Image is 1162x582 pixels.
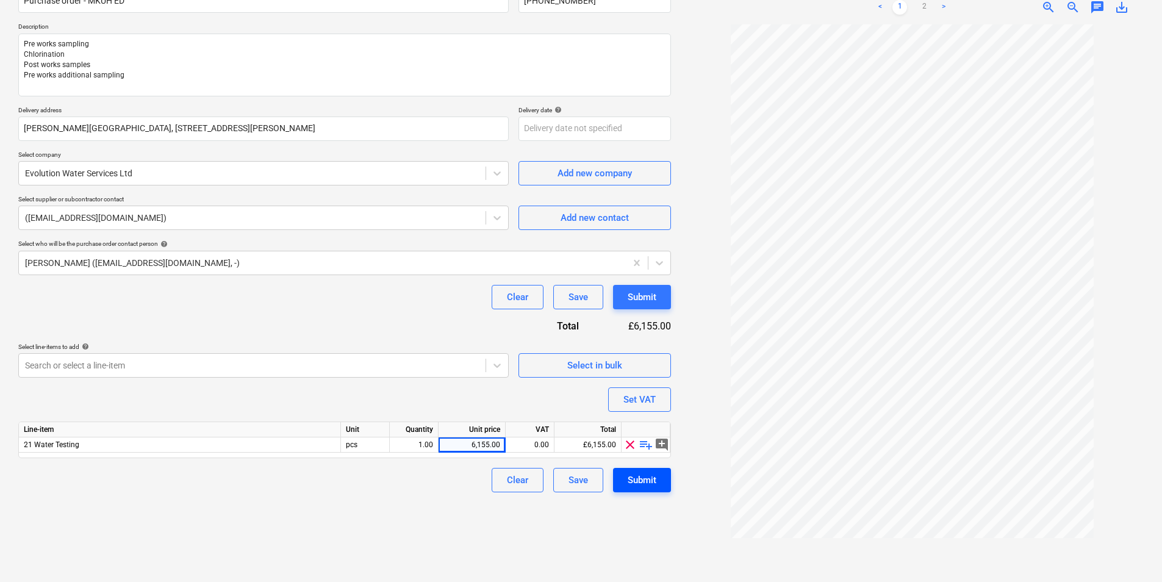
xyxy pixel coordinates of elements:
div: Set VAT [623,392,656,408]
div: Total [512,319,599,333]
textarea: Pre works sampling Chlorination Post works samples Pre works additional sampling [18,34,671,96]
div: Clear [507,472,528,488]
div: Total [554,422,622,437]
div: Unit [341,422,390,437]
span: help [552,106,562,113]
div: pcs [341,437,390,453]
div: 1.00 [395,437,433,453]
div: Line-item [19,422,341,437]
div: Clear [507,289,528,305]
div: Quantity [390,422,439,437]
button: Save [553,468,603,492]
span: 21 Water Testing [24,440,79,449]
div: Submit [628,472,656,488]
div: Delivery date [518,106,671,114]
div: Add new company [558,165,632,181]
span: help [79,343,89,350]
button: Add new contact [518,206,671,230]
span: playlist_add [639,437,653,452]
button: Submit [613,285,671,309]
button: Submit [613,468,671,492]
div: VAT [506,422,554,437]
button: Clear [492,285,543,309]
div: Select line-items to add [18,343,509,351]
div: Save [568,289,588,305]
button: Select in bulk [518,353,671,378]
iframe: Chat Widget [1101,523,1162,582]
div: Select in bulk [567,357,622,373]
p: Delivery address [18,106,509,117]
input: Delivery address [18,117,509,141]
div: £6,155.00 [598,319,670,333]
button: Set VAT [608,387,671,412]
button: Add new company [518,161,671,185]
span: clear [623,437,637,452]
div: Select who will be the purchase order contact person [18,240,671,248]
span: help [158,240,168,248]
div: Submit [628,289,656,305]
p: Select company [18,151,509,161]
input: Delivery date not specified [518,117,671,141]
div: Add new contact [561,210,629,226]
div: Save [568,472,588,488]
button: Save [553,285,603,309]
p: Select supplier or subcontractor contact [18,195,509,206]
div: £6,155.00 [554,437,622,453]
div: Unit price [439,422,506,437]
span: add_comment [655,437,669,452]
div: 0.00 [511,437,549,453]
p: Description [18,23,671,33]
div: 6,155.00 [443,437,500,453]
button: Clear [492,468,543,492]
